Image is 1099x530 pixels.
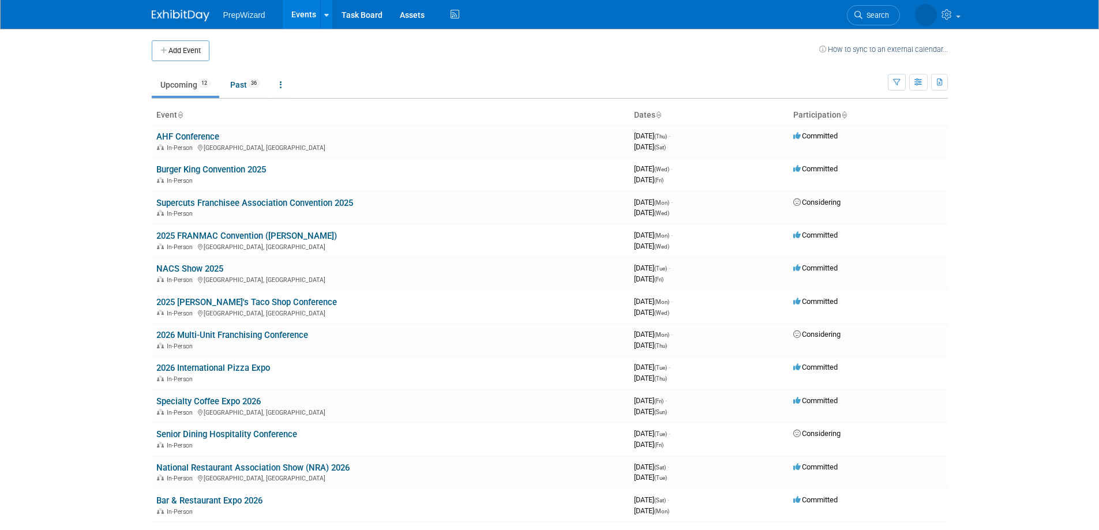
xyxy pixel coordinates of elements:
[654,243,669,250] span: (Wed)
[847,5,900,25] a: Search
[654,364,667,371] span: (Tue)
[669,264,670,272] span: -
[157,144,164,150] img: In-Person Event
[654,398,663,404] span: (Fri)
[793,363,838,371] span: Committed
[634,463,669,471] span: [DATE]
[156,363,270,373] a: 2026 International Pizza Expo
[654,442,663,448] span: (Fri)
[665,396,667,405] span: -
[167,243,196,251] span: In-Person
[654,200,669,206] span: (Mon)
[793,164,838,173] span: Committed
[654,508,669,514] span: (Mon)
[167,177,196,185] span: In-Person
[634,473,667,482] span: [DATE]
[156,264,223,274] a: NACS Show 2025
[157,310,164,315] img: In-Person Event
[671,164,673,173] span: -
[156,473,625,482] div: [GEOGRAPHIC_DATA], [GEOGRAPHIC_DATA]
[671,231,673,239] span: -
[654,343,667,349] span: (Thu)
[793,429,841,438] span: Considering
[793,264,838,272] span: Committed
[629,106,789,125] th: Dates
[671,198,673,206] span: -
[667,463,669,471] span: -
[654,464,666,471] span: (Sat)
[634,407,667,416] span: [DATE]
[152,106,629,125] th: Event
[654,265,667,272] span: (Tue)
[167,343,196,350] span: In-Person
[156,396,261,407] a: Specialty Coffee Expo 2026
[667,495,669,504] span: -
[789,106,948,125] th: Participation
[222,74,269,96] a: Past36
[634,506,669,515] span: [DATE]
[634,330,673,339] span: [DATE]
[152,40,209,61] button: Add Event
[654,144,666,151] span: (Sat)
[793,297,838,306] span: Committed
[157,442,164,448] img: In-Person Event
[655,110,661,119] a: Sort by Start Date
[915,4,937,26] img: Jay Baugues
[669,363,670,371] span: -
[671,297,673,306] span: -
[167,310,196,317] span: In-Person
[157,177,164,183] img: In-Person Event
[654,232,669,239] span: (Mon)
[198,79,211,88] span: 12
[223,10,265,20] span: PrepWizard
[634,242,669,250] span: [DATE]
[634,297,673,306] span: [DATE]
[152,74,219,96] a: Upcoming12
[157,375,164,381] img: In-Person Event
[156,242,625,251] div: [GEOGRAPHIC_DATA], [GEOGRAPHIC_DATA]
[156,164,266,175] a: Burger King Convention 2025
[654,299,669,305] span: (Mon)
[654,210,669,216] span: (Wed)
[157,276,164,282] img: In-Person Event
[156,231,337,241] a: 2025 FRANMAC Convention ([PERSON_NAME])
[167,144,196,152] span: In-Person
[634,429,670,438] span: [DATE]
[156,297,337,307] a: 2025 [PERSON_NAME]'s Taco Shop Conference
[634,198,673,206] span: [DATE]
[156,275,625,284] div: [GEOGRAPHIC_DATA], [GEOGRAPHIC_DATA]
[167,210,196,217] span: In-Person
[654,475,667,481] span: (Tue)
[634,264,670,272] span: [DATE]
[793,330,841,339] span: Considering
[669,131,670,140] span: -
[654,133,667,140] span: (Thu)
[654,431,667,437] span: (Tue)
[634,175,663,184] span: [DATE]
[634,142,666,151] span: [DATE]
[156,131,219,142] a: AHF Conference
[247,79,260,88] span: 36
[167,409,196,416] span: In-Person
[634,341,667,349] span: [DATE]
[634,208,669,217] span: [DATE]
[862,11,889,20] span: Search
[157,243,164,249] img: In-Person Event
[634,164,673,173] span: [DATE]
[167,276,196,284] span: In-Person
[654,497,666,503] span: (Sat)
[793,396,838,405] span: Committed
[841,110,847,119] a: Sort by Participation Type
[152,10,209,21] img: ExhibitDay
[156,495,262,506] a: Bar & Restaurant Expo 2026
[793,198,841,206] span: Considering
[793,231,838,239] span: Committed
[156,463,350,473] a: National Restaurant Association Show (NRA) 2026
[793,131,838,140] span: Committed
[167,442,196,449] span: In-Person
[167,475,196,482] span: In-Person
[634,374,667,382] span: [DATE]
[634,396,667,405] span: [DATE]
[156,330,308,340] a: 2026 Multi-Unit Franchising Conference
[654,166,669,172] span: (Wed)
